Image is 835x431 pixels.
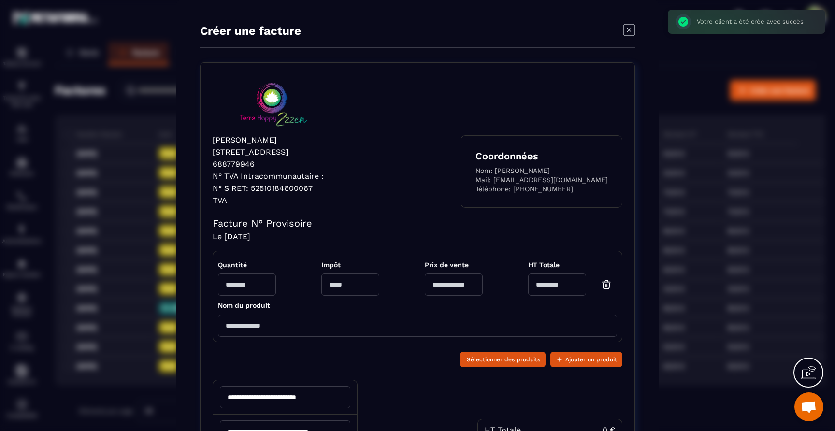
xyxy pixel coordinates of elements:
span: Nom du produit [218,302,270,309]
p: N° SIRET: 52510184600067 [213,184,324,193]
div: Ouvrir le chat [794,392,823,421]
span: Quantité [218,261,276,269]
span: HT Totale [528,261,617,269]
button: Ajouter un produit [550,352,622,367]
span: Impôt [321,261,379,269]
p: N° TVA Intracommunautaire : [213,172,324,181]
h4: Le [DATE] [213,232,622,241]
span: Ajouter un produit [565,355,617,364]
span: Sélectionner des produits [467,355,540,364]
p: [STREET_ADDRESS] [213,147,324,157]
p: 688779946 [213,159,324,169]
p: TVA [213,196,324,205]
h4: Facture N° Provisoire [213,217,622,229]
span: Prix de vente [425,261,483,269]
img: logo [213,75,333,135]
button: Sélectionner des produits [460,352,546,367]
h4: Coordonnées [475,150,608,162]
p: Mail: [EMAIL_ADDRESS][DOMAIN_NAME] [475,176,608,185]
p: [PERSON_NAME] [213,135,324,144]
p: Téléphone: [PHONE_NUMBER] [475,185,608,193]
p: Créer une facture [200,24,301,38]
p: Nom: [PERSON_NAME] [475,167,608,176]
